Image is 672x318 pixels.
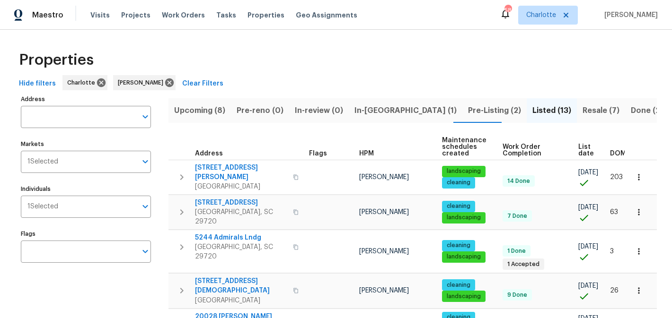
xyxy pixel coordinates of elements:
span: List date [578,144,594,157]
span: Visits [90,10,110,20]
span: Work Order Completion [503,144,562,157]
span: [PERSON_NAME] [359,287,409,294]
label: Markets [21,141,151,147]
span: [DATE] [578,204,598,211]
span: 1 Selected [27,158,58,166]
span: Resale (7) [583,104,619,117]
span: Address [195,150,223,157]
span: landscaping [443,214,485,222]
div: [PERSON_NAME] [113,75,176,90]
span: Charlotte [67,78,99,87]
span: Done (231) [631,104,671,117]
span: Properties [19,55,94,65]
label: Individuals [21,186,151,192]
span: Flags [309,150,327,157]
span: [PERSON_NAME] [601,10,658,20]
button: Open [139,245,152,258]
span: 203 [610,174,623,180]
span: Projects [121,10,150,20]
button: Clear Filters [178,75,227,93]
span: Pre-reno (0) [237,104,283,117]
span: Listed (13) [532,104,571,117]
span: Hide filters [19,78,56,90]
label: Address [21,96,151,102]
span: 14 Done [504,177,534,185]
span: 1 Selected [27,203,58,211]
span: Geo Assignments [296,10,357,20]
span: [DATE] [578,243,598,250]
button: Open [139,200,152,213]
span: [PERSON_NAME] [359,248,409,255]
span: [GEOGRAPHIC_DATA], SC 29720 [195,207,287,226]
span: cleaning [443,179,474,187]
div: 58 [504,6,511,15]
span: cleaning [443,202,474,210]
span: Upcoming (8) [174,104,225,117]
span: [STREET_ADDRESS][PERSON_NAME] [195,163,287,182]
span: HPM [359,150,374,157]
label: Flags [21,231,151,237]
span: Work Orders [162,10,205,20]
span: [DATE] [578,169,598,176]
span: [DATE] [578,283,598,289]
span: In-review (0) [295,104,343,117]
span: 3 [610,248,614,255]
span: [STREET_ADDRESS] [195,198,287,207]
span: [PERSON_NAME] [359,209,409,215]
span: [PERSON_NAME] [118,78,167,87]
span: landscaping [443,167,485,175]
span: DOM [610,150,626,157]
span: 7 Done [504,212,531,220]
span: [STREET_ADDRESS][DEMOGRAPHIC_DATA] [195,276,287,295]
span: Tasks [216,12,236,18]
span: 26 [610,287,619,294]
span: [GEOGRAPHIC_DATA], SC 29720 [195,242,287,261]
button: Open [139,155,152,168]
span: In-[GEOGRAPHIC_DATA] (1) [354,104,457,117]
span: Charlotte [526,10,556,20]
span: Maintenance schedules created [442,137,486,157]
span: Maestro [32,10,63,20]
span: landscaping [443,253,485,261]
div: Charlotte [62,75,107,90]
span: landscaping [443,292,485,301]
span: [GEOGRAPHIC_DATA] [195,296,287,305]
span: 63 [610,209,618,215]
span: Properties [248,10,284,20]
span: cleaning [443,281,474,289]
span: 1 Accepted [504,260,543,268]
span: 9 Done [504,291,531,299]
span: [PERSON_NAME] [359,174,409,180]
span: [GEOGRAPHIC_DATA] [195,182,287,191]
button: Open [139,110,152,123]
button: Hide filters [15,75,60,93]
span: Pre-Listing (2) [468,104,521,117]
span: cleaning [443,241,474,249]
span: 5244 Admirals Lndg [195,233,287,242]
span: 1 Done [504,247,530,255]
span: Clear Filters [182,78,223,90]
